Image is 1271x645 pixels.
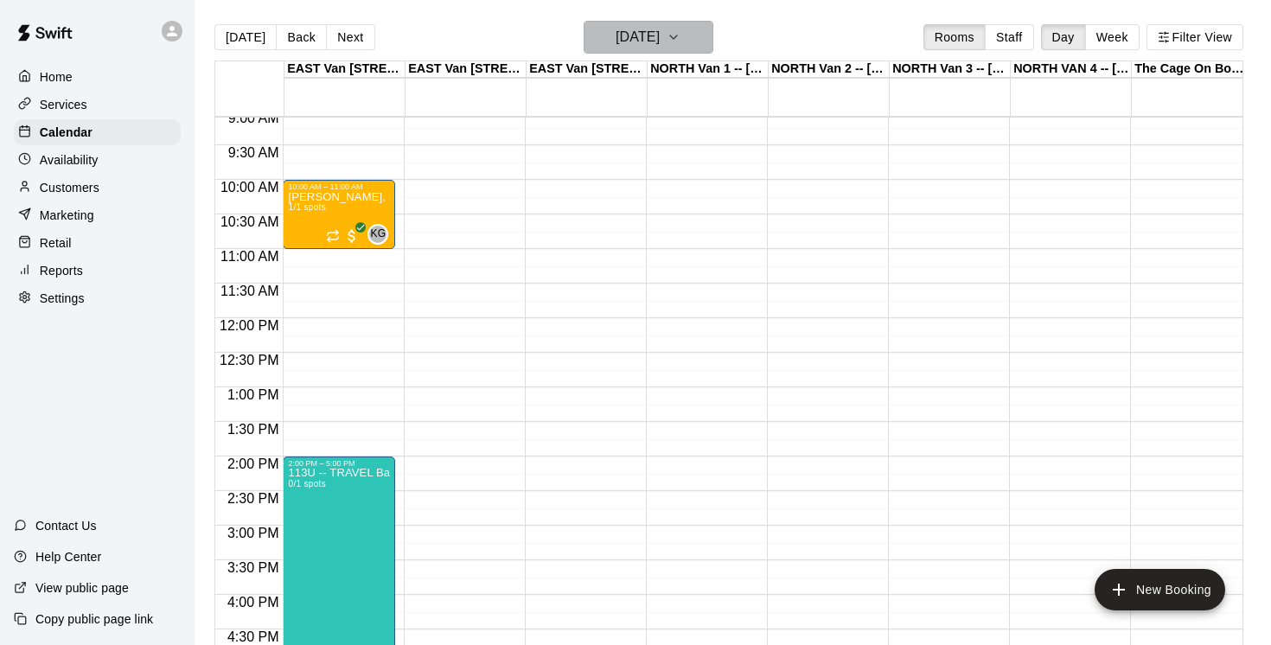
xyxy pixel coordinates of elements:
[40,68,73,86] p: Home
[14,92,181,118] a: Services
[40,262,83,279] p: Reports
[288,182,390,191] div: 10:00 AM – 11:00 AM
[527,61,648,78] div: EAST Van [STREET_ADDRESS]
[14,202,181,228] a: Marketing
[326,24,374,50] button: Next
[14,175,181,201] a: Customers
[40,207,94,224] p: Marketing
[40,234,72,252] p: Retail
[35,610,153,628] p: Copy public page link
[223,457,284,471] span: 2:00 PM
[276,24,327,50] button: Back
[223,491,284,506] span: 2:30 PM
[223,526,284,540] span: 3:00 PM
[769,61,890,78] div: NORTH Van 2 -- [STREET_ADDRESS]
[1095,569,1225,610] button: add
[284,61,406,78] div: EAST Van [STREET_ADDRESS]
[584,21,713,54] button: [DATE]
[40,151,99,169] p: Availability
[1011,61,1132,78] div: NORTH VAN 4 -- [STREET_ADDRESS]
[216,249,284,264] span: 11:00 AM
[14,119,181,145] a: Calendar
[40,290,85,307] p: Settings
[40,96,87,113] p: Services
[288,479,326,489] span: 0/1 spots filled
[35,548,101,565] p: Help Center
[224,111,284,125] span: 9:00 AM
[223,595,284,610] span: 4:00 PM
[40,124,93,141] p: Calendar
[223,422,284,437] span: 1:30 PM
[890,61,1011,78] div: NORTH Van 3 -- [STREET_ADDRESS]
[223,560,284,575] span: 3:30 PM
[288,202,326,212] span: 1/1 spots filled
[214,24,277,50] button: [DATE]
[343,227,361,245] span: All customers have paid
[1132,61,1253,78] div: The Cage On Boundary 1 -- [STREET_ADDRESS] ([PERSON_NAME] & [PERSON_NAME]), [GEOGRAPHIC_DATA]
[216,214,284,229] span: 10:30 AM
[985,24,1034,50] button: Staff
[648,61,769,78] div: NORTH Van 1 -- [STREET_ADDRESS]
[616,25,660,49] h6: [DATE]
[215,318,283,333] span: 12:00 PM
[216,284,284,298] span: 11:30 AM
[35,579,129,597] p: View public page
[40,179,99,196] p: Customers
[14,258,181,284] a: Reports
[923,24,986,50] button: Rooms
[14,285,181,311] a: Settings
[224,145,284,160] span: 9:30 AM
[223,629,284,644] span: 4:30 PM
[1085,24,1140,50] button: Week
[367,224,388,245] div: Kyle Gee
[288,459,390,468] div: 2:00 PM – 5:00 PM
[283,180,395,249] div: 10:00 AM – 11:00 AM: Edwin Taylor-MacDonald, Saturdays-Sept6-Dec6@ East Van
[223,387,284,402] span: 1:00 PM
[14,64,181,90] a: Home
[1041,24,1086,50] button: Day
[1146,24,1243,50] button: Filter View
[215,353,283,367] span: 12:30 PM
[216,180,284,195] span: 10:00 AM
[326,229,340,243] span: Recurring event
[406,61,527,78] div: EAST Van [STREET_ADDRESS]
[14,230,181,256] a: Retail
[370,226,386,243] span: KG
[374,224,388,245] span: Kyle Gee
[35,517,97,534] p: Contact Us
[14,147,181,173] a: Availability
